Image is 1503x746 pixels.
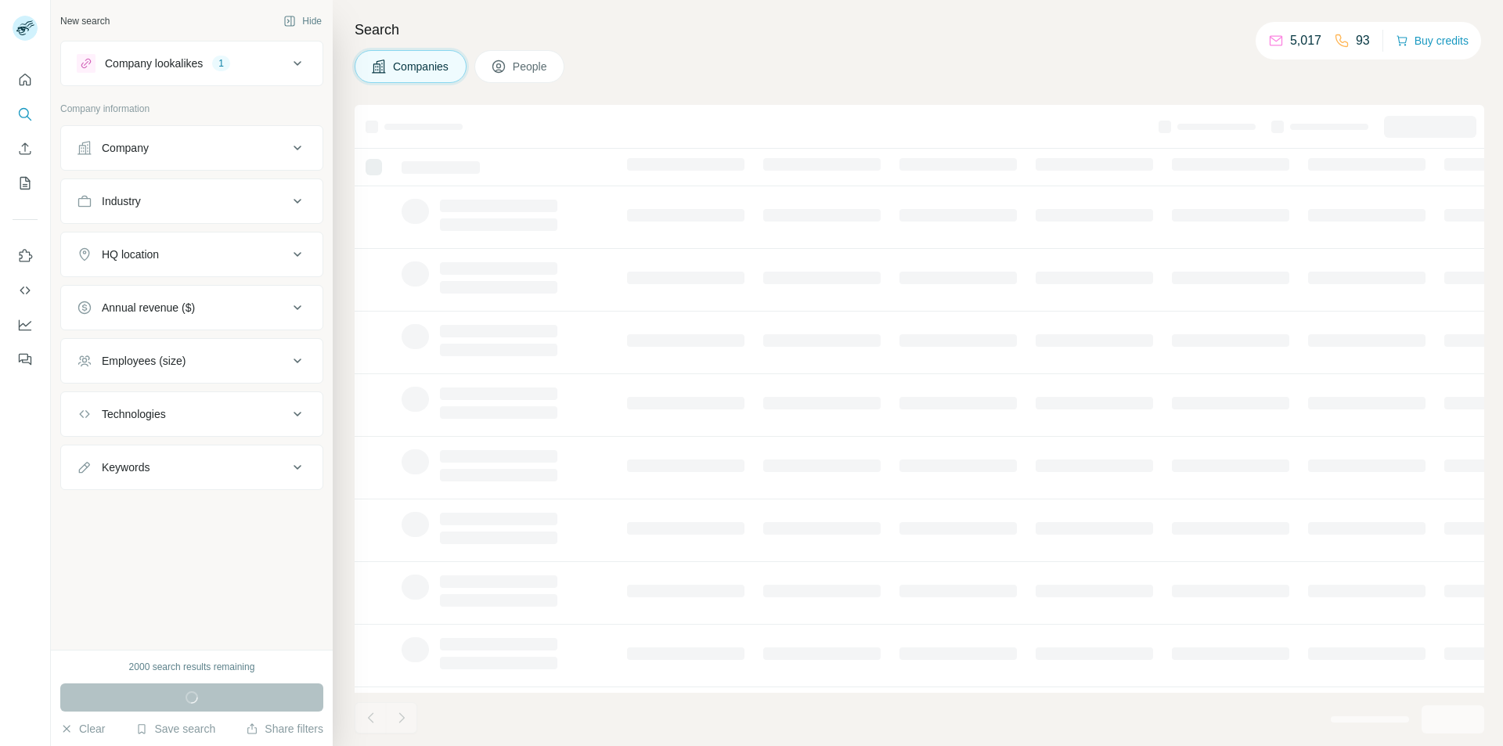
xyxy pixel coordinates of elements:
div: 1 [212,56,230,70]
h4: Search [355,19,1484,41]
div: Technologies [102,406,166,422]
button: Buy credits [1396,30,1469,52]
button: Enrich CSV [13,135,38,163]
button: Technologies [61,395,323,433]
button: HQ location [61,236,323,273]
button: My lists [13,169,38,197]
div: Keywords [102,459,150,475]
button: Use Surfe API [13,276,38,305]
button: Share filters [246,721,323,737]
button: Hide [272,9,333,33]
div: 2000 search results remaining [129,660,255,674]
button: Feedback [13,345,38,373]
div: Company lookalikes [105,56,203,71]
button: Save search [135,721,215,737]
div: New search [60,14,110,28]
div: Industry [102,193,141,209]
div: HQ location [102,247,159,262]
button: Company [61,129,323,167]
span: Companies [393,59,450,74]
button: Industry [61,182,323,220]
button: Annual revenue ($) [61,289,323,326]
button: Employees (size) [61,342,323,380]
p: 5,017 [1290,31,1321,50]
div: Annual revenue ($) [102,300,195,315]
p: Company information [60,102,323,116]
button: Keywords [61,449,323,486]
button: Use Surfe on LinkedIn [13,242,38,270]
button: Search [13,100,38,128]
div: Employees (size) [102,353,186,369]
button: Quick start [13,66,38,94]
div: Company [102,140,149,156]
p: 93 [1356,31,1370,50]
button: Company lookalikes1 [61,45,323,82]
span: People [513,59,549,74]
button: Dashboard [13,311,38,339]
button: Clear [60,721,105,737]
